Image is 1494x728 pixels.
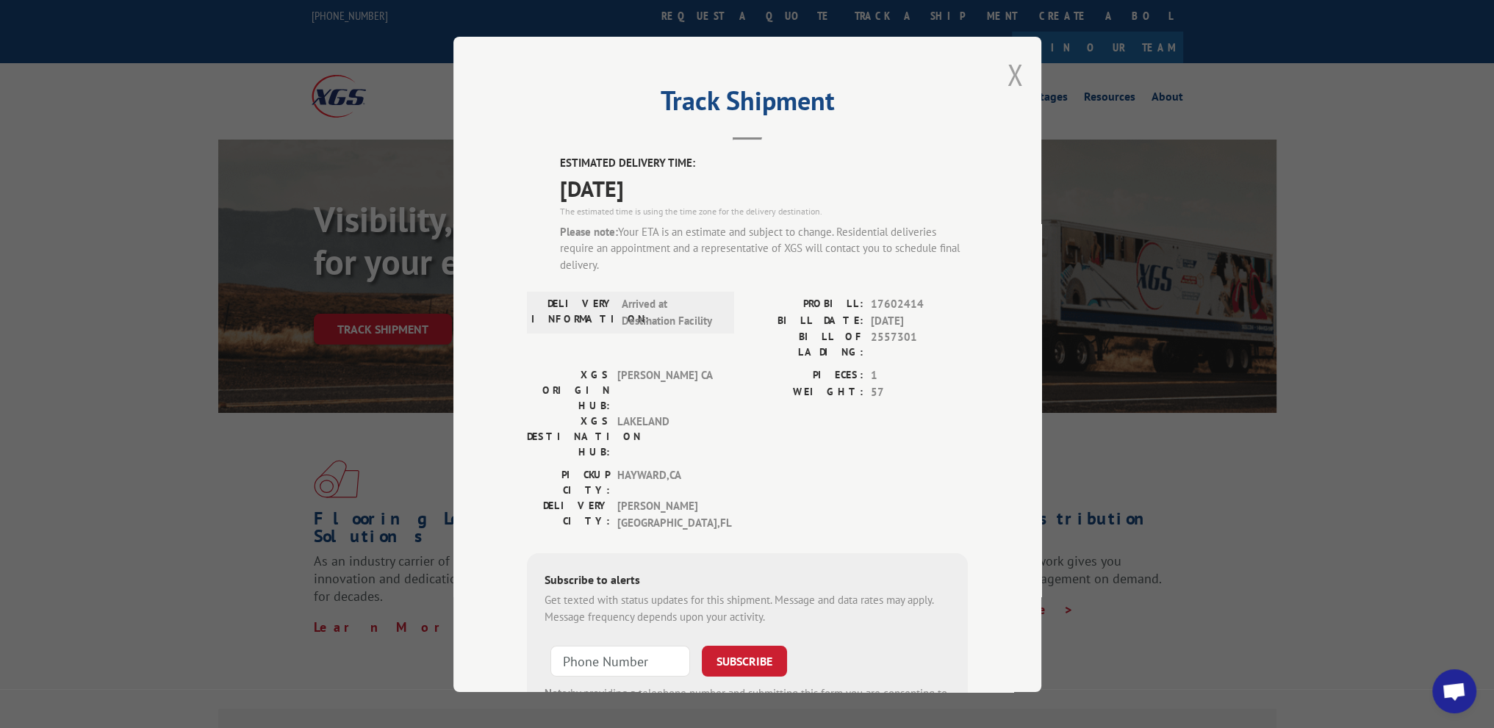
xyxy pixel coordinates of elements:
span: [DATE] [560,171,968,204]
label: PROBILL: [747,296,863,313]
strong: Note: [545,686,570,700]
label: BILL OF LADING: [747,329,863,360]
div: Subscribe to alerts [545,571,950,592]
span: 17602414 [871,296,968,313]
div: Open chat [1432,669,1476,713]
label: ESTIMATED DELIVERY TIME: [560,155,968,172]
div: The estimated time is using the time zone for the delivery destination. [560,204,968,217]
h2: Track Shipment [527,90,968,118]
label: PIECES: [747,367,863,384]
span: Arrived at Destination Facility [622,296,721,329]
span: 57 [871,383,968,400]
strong: Please note: [560,224,618,238]
span: LAKELAND [617,414,717,460]
label: XGS ORIGIN HUB: [527,367,610,414]
span: 1 [871,367,968,384]
div: Get texted with status updates for this shipment. Message and data rates may apply. Message frequ... [545,592,950,625]
label: PICKUP CITY: [527,467,610,498]
label: XGS DESTINATION HUB: [527,414,610,460]
span: [DATE] [871,312,968,329]
div: Your ETA is an estimate and subject to change. Residential deliveries require an appointment and ... [560,223,968,273]
input: Phone Number [550,646,690,677]
span: [PERSON_NAME] CA [617,367,717,414]
label: DELIVERY CITY: [527,498,610,531]
label: BILL DATE: [747,312,863,329]
label: DELIVERY INFORMATION: [531,296,614,329]
button: SUBSCRIBE [702,646,787,677]
span: 2557301 [871,329,968,360]
label: WEIGHT: [747,383,863,400]
button: Close modal [1007,55,1023,94]
span: [PERSON_NAME][GEOGRAPHIC_DATA] , FL [617,498,717,531]
span: HAYWARD , CA [617,467,717,498]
